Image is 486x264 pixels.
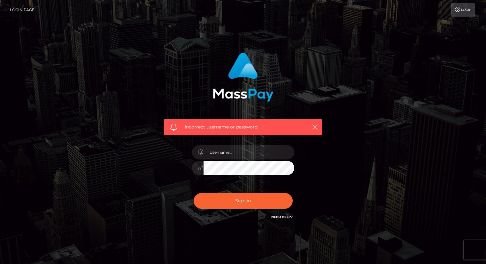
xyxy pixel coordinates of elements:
span: Incorrect username or password. [185,124,301,130]
input: Username... [204,145,294,159]
button: Sign in [194,193,293,209]
a: Need Help? [271,215,293,219]
a: Login Page [10,3,35,17]
img: MassPay Login [213,53,274,102]
a: Login [451,3,475,17]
